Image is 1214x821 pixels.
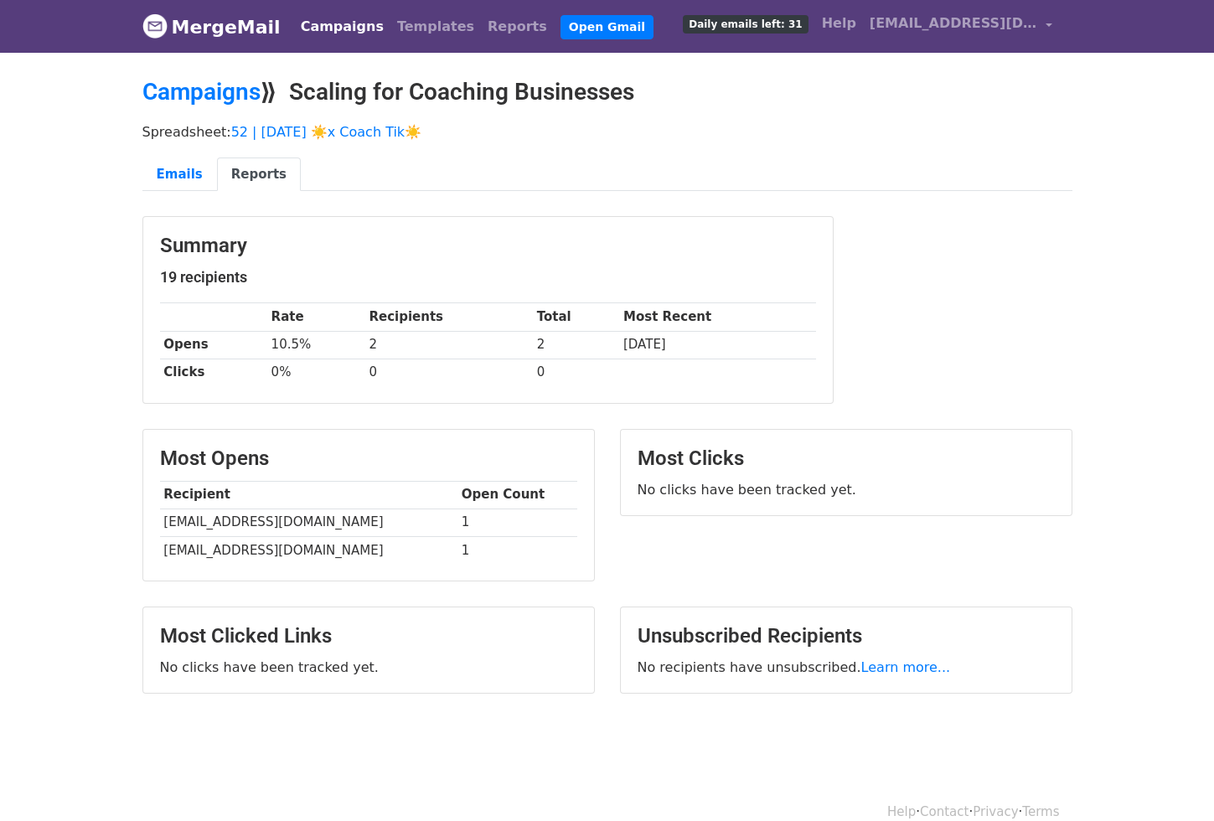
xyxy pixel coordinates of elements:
td: [EMAIL_ADDRESS][DOMAIN_NAME] [160,536,457,564]
a: [EMAIL_ADDRESS][DOMAIN_NAME] [863,7,1059,46]
th: Rate [267,303,365,331]
td: 1 [457,536,577,564]
a: Emails [142,157,217,192]
th: Opens [160,331,267,359]
th: Total [533,303,619,331]
h2: ⟫ Scaling for Coaching Businesses [142,78,1072,106]
a: 52 | [DATE] ☀️x Coach Tik☀️ [231,124,421,140]
th: Recipient [160,481,457,509]
a: Campaigns [294,10,390,44]
td: [DATE] [619,331,815,359]
td: 2 [365,331,533,359]
th: Clicks [160,359,267,386]
td: 10.5% [267,331,365,359]
a: Open Gmail [561,15,653,39]
a: MergeMail [142,9,281,44]
p: No clicks have been tracked yet. [160,658,577,676]
a: Reports [481,10,554,44]
td: 0 [365,359,533,386]
a: Contact [920,804,969,819]
h3: Most Opens [160,447,577,471]
span: [EMAIL_ADDRESS][DOMAIN_NAME] [870,13,1037,34]
a: Privacy [973,804,1018,819]
td: 1 [457,509,577,536]
h5: 19 recipients [160,268,816,287]
th: Open Count [457,481,577,509]
a: Help [815,7,863,40]
a: Daily emails left: 31 [676,7,814,40]
p: No recipients have unsubscribed. [638,658,1055,676]
td: [EMAIL_ADDRESS][DOMAIN_NAME] [160,509,457,536]
th: Most Recent [619,303,815,331]
span: Daily emails left: 31 [683,15,808,34]
h3: Most Clicks [638,447,1055,471]
p: Spreadsheet: [142,123,1072,141]
td: 2 [533,331,619,359]
a: Terms [1022,804,1059,819]
a: Campaigns [142,78,261,106]
a: Learn more... [861,659,951,675]
td: 0 [533,359,619,386]
a: Reports [217,157,301,192]
img: MergeMail logo [142,13,168,39]
td: 0% [267,359,365,386]
h3: Summary [160,234,816,258]
th: Recipients [365,303,533,331]
h3: Unsubscribed Recipients [638,624,1055,648]
p: No clicks have been tracked yet. [638,481,1055,498]
a: Templates [390,10,481,44]
h3: Most Clicked Links [160,624,577,648]
a: Help [887,804,916,819]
